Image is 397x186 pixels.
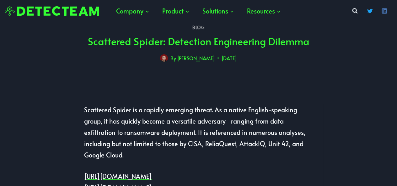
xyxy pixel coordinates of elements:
nav: Primary [110,2,287,20]
a: [PERSON_NAME] [177,55,215,61]
span: Resources [247,5,281,17]
span: Solutions [202,5,234,17]
span: Product [162,5,190,17]
a: Company [110,2,156,20]
a: [URL][DOMAIN_NAME] [84,172,152,181]
a: Blog [192,24,205,30]
time: [DATE] [221,54,237,63]
button: View Search Form [349,5,361,17]
span: Company [116,5,150,17]
a: Solutions [196,2,241,20]
span: By [170,54,176,63]
p: Scattered Spider is a rapidly emerging threat. As a native English-speaking group, it has quickly... [84,104,313,161]
img: Detecteam [5,6,99,16]
a: Resources [241,2,287,20]
h1: Scattered Spider: Detection Engineering Dilemma [88,34,309,49]
a: Linkedin [378,5,391,17]
a: Twitter [364,5,376,17]
a: Product [156,2,196,20]
img: Avatar photo [160,54,168,62]
a: Author image [160,54,168,62]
